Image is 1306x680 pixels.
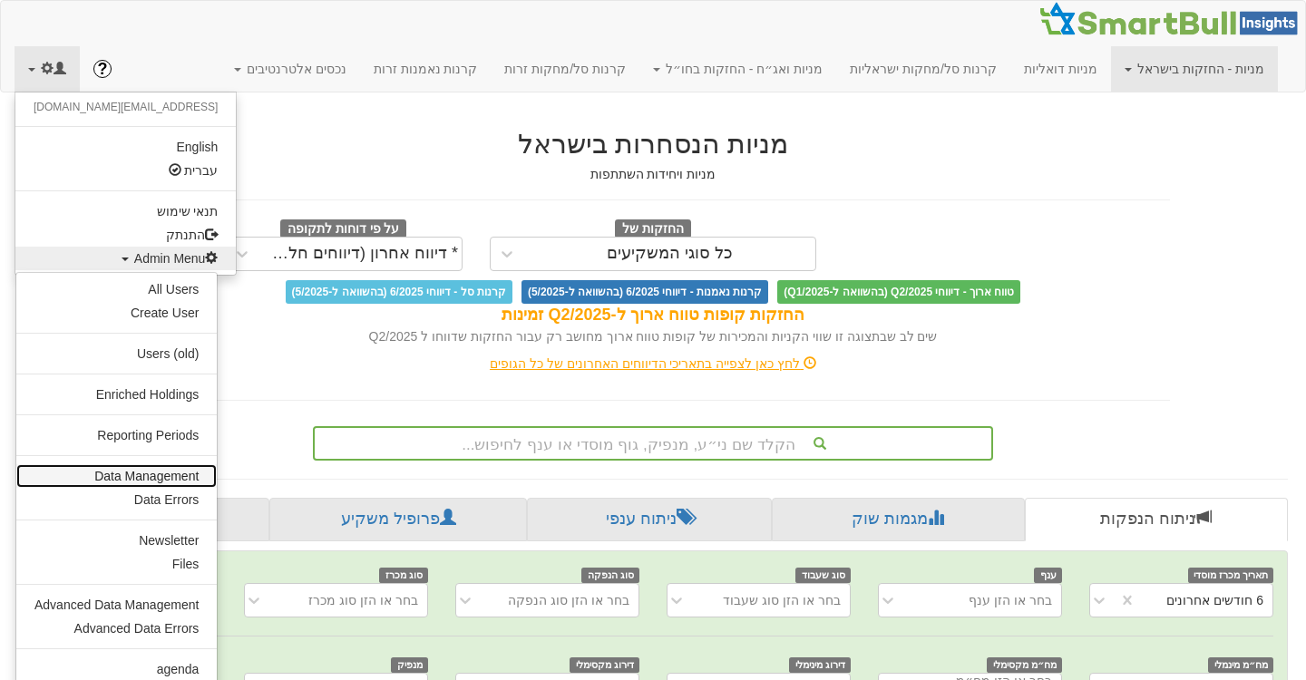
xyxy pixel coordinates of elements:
span: סוג מכרז [379,568,428,583]
a: English [15,135,236,159]
span: סוג שעבוד [795,568,851,583]
div: בחר או הזן סוג מכרז [308,591,418,609]
li: [EMAIL_ADDRESS][DOMAIN_NAME] [15,97,236,118]
div: 6 חודשים אחרונים [1166,591,1263,609]
a: נכסים אלטרנטיבים [220,46,360,92]
a: Create User [16,301,217,325]
div: * דיווח אחרון (דיווחים חלקיים) [263,245,459,263]
div: החזקות קופות טווח ארוך ל-Q2/2025 זמינות [136,304,1170,327]
span: דירוג מקסימלי [570,657,639,673]
div: שים לב שבתצוגה זו שווי הקניות והמכירות של קופות טווח ארוך מחושב רק עבור החזקות שדווחו ל Q2/2025 [136,327,1170,345]
div: בחר או הזן סוג שעבוד [723,591,841,609]
span: סוג הנפקה [581,568,639,583]
a: מניות דואליות [1010,46,1111,92]
a: מניות ואג״ח - החזקות בחו״ל [639,46,836,92]
a: Reporting Periods [16,423,217,447]
h5: מניות ויחידות השתתפות [136,168,1170,181]
img: Smartbull [1038,1,1305,37]
div: בחר או הזן סוג הנפקה [508,591,629,609]
span: ? [97,60,107,78]
a: קרנות נאמנות זרות [360,46,492,92]
span: מח״מ מקסימלי [987,657,1062,673]
span: על פי דוחות לתקופה [280,219,406,239]
a: Data Management [16,464,217,488]
span: מח״מ מינמלי [1208,657,1273,673]
div: כל סוגי המשקיעים [607,245,733,263]
a: Admin Menu [15,247,236,270]
span: דירוג מינימלי [789,657,851,673]
span: תאריך מכרז מוסדי [1188,568,1273,583]
a: Data Errors [16,488,217,511]
a: Advanced Data Management [16,593,217,617]
a: מגמות שוק [772,498,1024,541]
a: ניתוח הנפקות [1025,498,1288,541]
a: Files [16,552,217,576]
a: מניות - החזקות בישראל [1111,46,1278,92]
a: ניתוח ענפי [527,498,772,541]
span: קרנות סל - דיווחי 6/2025 (בהשוואה ל-5/2025) [286,280,512,304]
a: ? [80,46,125,92]
span: קרנות נאמנות - דיווחי 6/2025 (בהשוואה ל-5/2025) [521,280,768,304]
a: התנתק [15,223,236,247]
a: Advanced Data Errors [16,617,217,640]
span: ענף [1034,568,1062,583]
a: קרנות סל/מחקות זרות [491,46,639,92]
span: החזקות של [615,219,691,239]
div: בחר או הזן ענף [969,591,1052,609]
a: Users (old) [16,342,217,365]
a: עברית [15,159,236,182]
a: תנאי שימוש [15,199,236,223]
h2: מניות הנסחרות בישראל [136,129,1170,159]
div: הקלד שם ני״ע, מנפיק, גוף מוסדי או ענף לחיפוש... [315,428,991,459]
a: פרופיל משקיע [269,498,526,541]
div: לחץ כאן לצפייה בתאריכי הדיווחים האחרונים של כל הגופים [122,355,1184,373]
a: קרנות סל/מחקות ישראליות [836,46,1010,92]
a: Enriched Holdings [16,383,217,406]
span: מנפיק [391,657,428,673]
span: Admin Menu [134,251,219,266]
a: Newsletter [16,529,217,552]
a: All Users [16,277,217,301]
span: טווח ארוך - דיווחי Q2/2025 (בהשוואה ל-Q1/2025) [777,280,1020,304]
